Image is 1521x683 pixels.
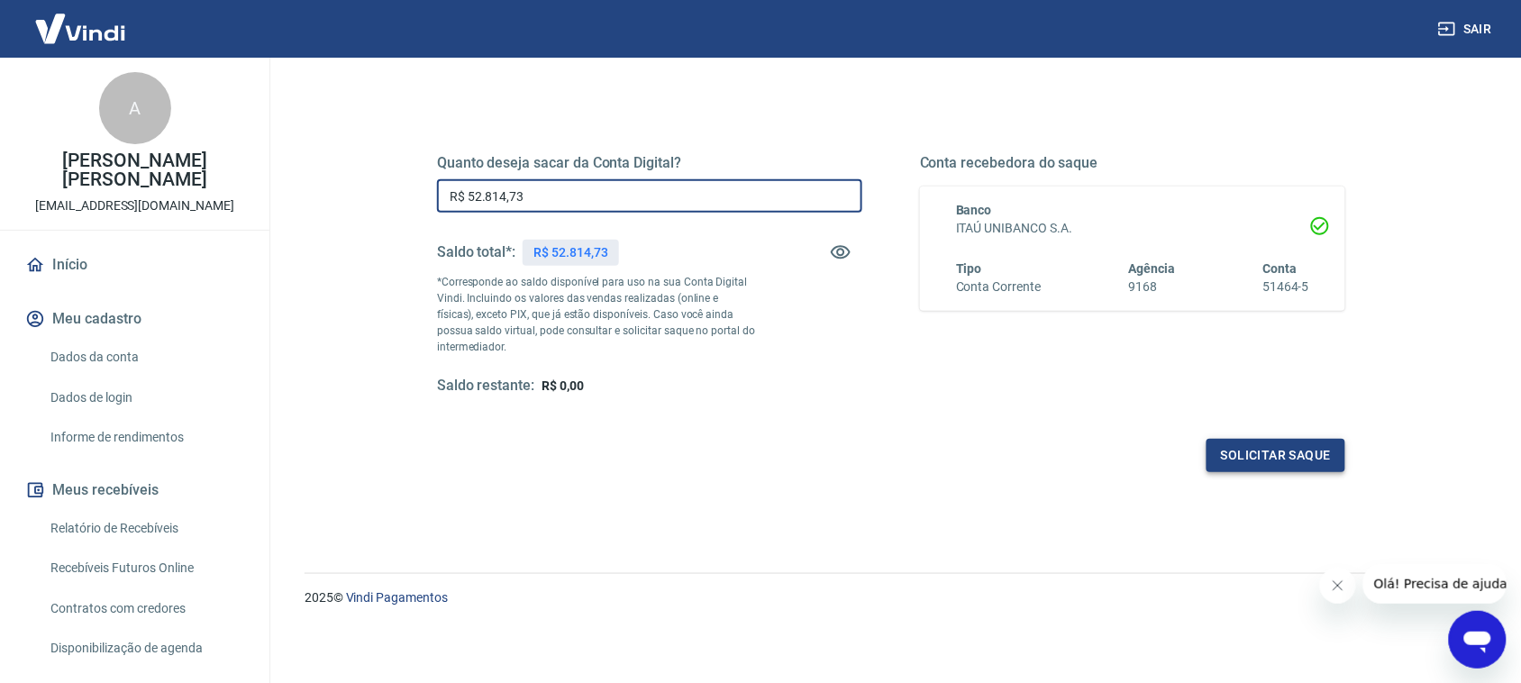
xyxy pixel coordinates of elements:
img: Vindi [22,1,139,56]
h6: Conta Corrente [956,278,1041,296]
p: [PERSON_NAME] [PERSON_NAME] [14,151,255,189]
div: A [99,72,171,144]
a: Vindi Pagamentos [346,590,448,605]
iframe: Fechar mensagem [1320,568,1356,604]
h6: ITAÚ UNIBANCO S.A. [956,219,1309,238]
button: Sair [1434,13,1499,46]
span: Tipo [956,261,982,276]
span: Olá! Precisa de ajuda? [11,13,151,27]
iframe: Mensagem da empresa [1363,564,1507,604]
h5: Saldo restante: [437,377,534,396]
iframe: Botão para abrir a janela de mensagens [1449,611,1507,669]
a: Informe de rendimentos [43,419,248,456]
a: Recebíveis Futuros Online [43,550,248,587]
a: Início [22,245,248,285]
h5: Conta recebedora do saque [920,154,1345,172]
button: Meu cadastro [22,299,248,339]
span: Conta [1262,261,1297,276]
button: Meus recebíveis [22,470,248,510]
p: 2025 © [305,588,1478,607]
span: Agência [1129,261,1176,276]
a: Dados da conta [43,339,248,376]
p: R$ 52.814,73 [533,243,607,262]
span: Banco [956,203,992,217]
p: [EMAIL_ADDRESS][DOMAIN_NAME] [35,196,234,215]
h6: 51464-5 [1262,278,1309,296]
h6: 9168 [1129,278,1176,296]
span: R$ 0,00 [542,378,584,393]
a: Disponibilização de agenda [43,630,248,667]
a: Dados de login [43,379,248,416]
h5: Quanto deseja sacar da Conta Digital? [437,154,862,172]
button: Solicitar saque [1207,439,1345,472]
a: Relatório de Recebíveis [43,510,248,547]
p: *Corresponde ao saldo disponível para uso na sua Conta Digital Vindi. Incluindo os valores das ve... [437,274,756,355]
h5: Saldo total*: [437,243,515,261]
a: Contratos com credores [43,590,248,627]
